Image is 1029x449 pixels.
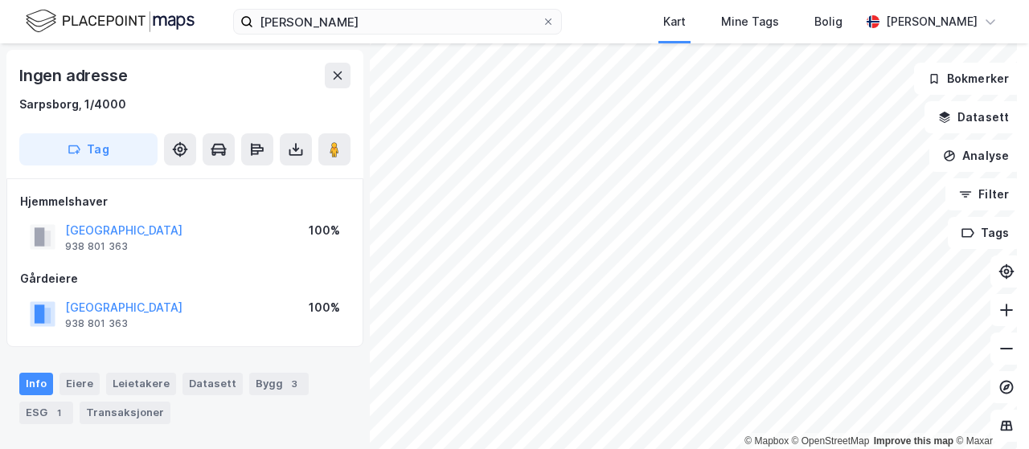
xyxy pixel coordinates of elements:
[721,12,779,31] div: Mine Tags
[80,402,170,424] div: Transaksjoner
[663,12,686,31] div: Kart
[253,10,542,34] input: Søk på adresse, matrikkel, gårdeiere, leietakere eller personer
[874,435,953,447] a: Improve this map
[59,373,100,395] div: Eiere
[249,373,309,395] div: Bygg
[948,217,1023,249] button: Tags
[106,373,176,395] div: Leietakere
[19,133,158,165] button: Tag
[65,317,128,330] div: 938 801 363
[309,221,340,240] div: 100%
[309,298,340,317] div: 100%
[929,140,1023,172] button: Analyse
[19,402,73,424] div: ESG
[924,101,1023,133] button: Datasett
[286,376,302,392] div: 3
[945,178,1023,210] button: Filter
[26,7,195,35] img: logo.f888ab2527a4732fd821a326f86c7f29.svg
[914,63,1023,95] button: Bokmerker
[182,373,243,395] div: Datasett
[19,63,130,88] div: Ingen adresse
[949,372,1029,449] iframe: Chat Widget
[744,435,789,447] a: Mapbox
[20,269,350,288] div: Gårdeiere
[886,12,978,31] div: [PERSON_NAME]
[949,372,1029,449] div: Kontrollprogram for chat
[814,12,842,31] div: Bolig
[20,192,350,211] div: Hjemmelshaver
[51,405,67,421] div: 1
[65,240,128,253] div: 938 801 363
[792,435,870,447] a: OpenStreetMap
[19,95,126,114] div: Sarpsborg, 1/4000
[19,373,53,395] div: Info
